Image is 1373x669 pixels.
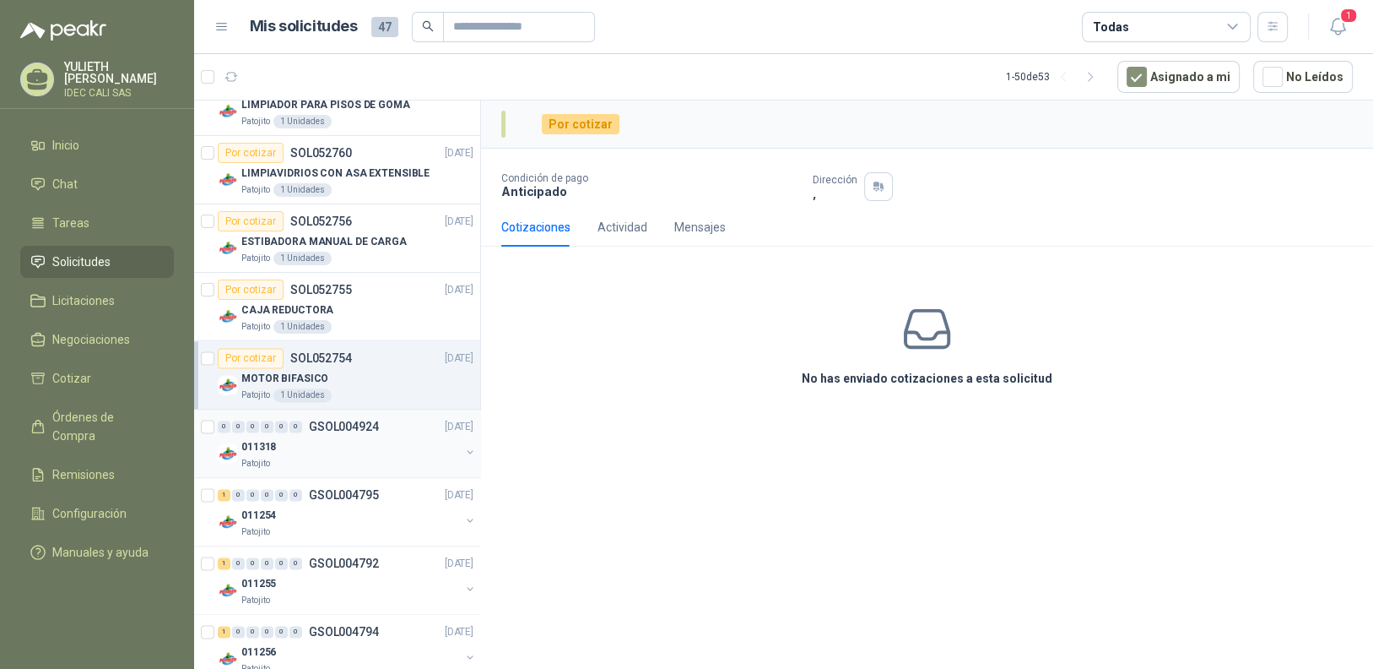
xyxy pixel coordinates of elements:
[445,487,473,503] p: [DATE]
[261,489,273,501] div: 0
[246,557,259,569] div: 0
[813,174,857,186] p: Dirección
[309,626,379,638] p: GSOL004794
[275,421,288,432] div: 0
[20,498,174,530] a: Configuración
[241,115,270,128] p: Patojito
[674,218,726,237] div: Mensajes
[64,61,174,84] p: YULIETH [PERSON_NAME]
[501,172,799,184] p: Condición de pago
[218,280,284,300] div: Por cotizar
[241,234,407,250] p: ESTIBADORA MANUAL DE CARGA
[232,626,245,638] div: 0
[1006,63,1104,90] div: 1 - 50 de 53
[20,324,174,356] a: Negociaciones
[1093,18,1128,36] div: Todas
[290,215,352,227] p: SOL052756
[501,184,799,199] p: Anticipado
[52,465,115,484] span: Remisiones
[52,253,111,271] span: Solicitudes
[20,246,174,278] a: Solicitudes
[218,626,230,638] div: 1
[246,626,259,638] div: 0
[232,489,245,501] div: 0
[273,320,332,334] div: 1 Unidades
[1322,12,1353,42] button: 1
[218,443,238,464] img: Company Logo
[273,252,332,265] div: 1 Unidades
[309,557,379,569] p: GSOL004792
[445,624,473,640] p: [DATE]
[445,214,473,230] p: [DATE]
[218,553,477,607] a: 1 0 0 0 0 0 GSOL004792[DATE] Company Logo011255Patojito
[250,14,358,39] h1: Mis solicitudes
[20,207,174,239] a: Tareas
[241,594,270,607] p: Patojito
[246,489,259,501] div: 0
[218,211,284,231] div: Por cotizar
[218,348,284,368] div: Por cotizar
[241,576,276,592] p: 011255
[275,489,288,501] div: 0
[241,389,270,402] p: Patojito
[802,369,1052,388] h3: No has enviado cotizaciones a esta solicitud
[597,218,647,237] div: Actividad
[289,557,302,569] div: 0
[194,273,480,341] a: Por cotizarSOL052755[DATE] Company LogoCAJA REDUCTORAPatojito1 Unidades
[20,362,174,394] a: Cotizar
[52,214,89,232] span: Tareas
[218,489,230,501] div: 1
[445,419,473,435] p: [DATE]
[241,183,270,197] p: Patojito
[20,459,174,491] a: Remisiones
[273,115,332,128] div: 1 Unidades
[218,143,284,163] div: Por cotizar
[52,369,91,388] span: Cotizar
[52,136,79,155] span: Inicio
[289,421,302,432] div: 0
[241,320,270,334] p: Patojito
[218,238,238,258] img: Company Logo
[290,147,352,159] p: SOL052760
[218,307,238,327] img: Company Logo
[261,626,273,638] div: 0
[241,525,270,539] p: Patojito
[241,645,276,661] p: 011256
[20,285,174,317] a: Licitaciones
[20,129,174,161] a: Inicio
[194,68,480,136] a: Por cotizarSOL052761[DATE] Company LogoLIMPIADOR PARA PISOS DE GOMAPatojito1 Unidades
[241,508,276,524] p: 011254
[232,421,245,432] div: 0
[289,626,302,638] div: 0
[20,536,174,568] a: Manuales y ayuda
[20,168,174,200] a: Chat
[445,556,473,572] p: [DATE]
[813,186,857,200] p: ,
[52,175,78,193] span: Chat
[241,371,328,387] p: MOTOR BIFASICO
[275,626,288,638] div: 0
[241,439,276,455] p: 011318
[445,282,473,298] p: [DATE]
[261,421,273,432] div: 0
[309,489,379,501] p: GSOL004795
[52,330,130,349] span: Negociaciones
[261,557,273,569] div: 0
[241,457,270,470] p: Patojito
[52,291,115,310] span: Licitaciones
[218,101,238,122] img: Company Logo
[194,136,480,204] a: Por cotizarSOL052760[DATE] Company LogoLIMPIAVIDRIOS CON ASA EXTENSIBLEPatojito1 Unidades
[275,557,288,569] div: 0
[52,543,149,562] span: Manuales y ayuda
[241,252,270,265] p: Patojito
[20,20,106,41] img: Logo peakr
[52,504,127,523] span: Configuración
[218,580,238,601] img: Company Logo
[218,421,230,432] div: 0
[1339,8,1358,24] span: 1
[218,375,238,395] img: Company Logo
[64,88,174,98] p: IDEC CALI SAS
[241,166,430,182] p: LIMPIAVIDRIOS CON ASA EXTENSIBLE
[20,401,174,452] a: Órdenes de Compra
[273,389,332,402] div: 1 Unidades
